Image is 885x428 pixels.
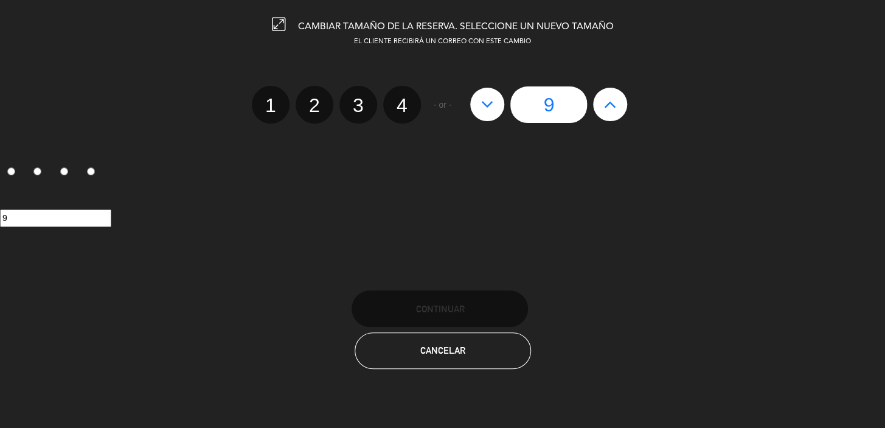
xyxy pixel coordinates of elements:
[383,86,421,124] label: 4
[354,38,531,45] span: EL CLIENTE RECIBIRÁ UN CORREO CON ESTE CAMBIO
[415,304,464,314] span: Continuar
[434,98,452,112] span: - or -
[27,162,54,183] label: 2
[339,86,377,124] label: 3
[54,162,80,183] label: 3
[298,22,614,32] span: CAMBIAR TAMAÑO DE LA RESERVA. SELECCIONE UN NUEVO TAMAÑO
[296,86,333,124] label: 2
[420,345,465,356] span: Cancelar
[252,86,290,124] label: 1
[80,162,106,183] label: 4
